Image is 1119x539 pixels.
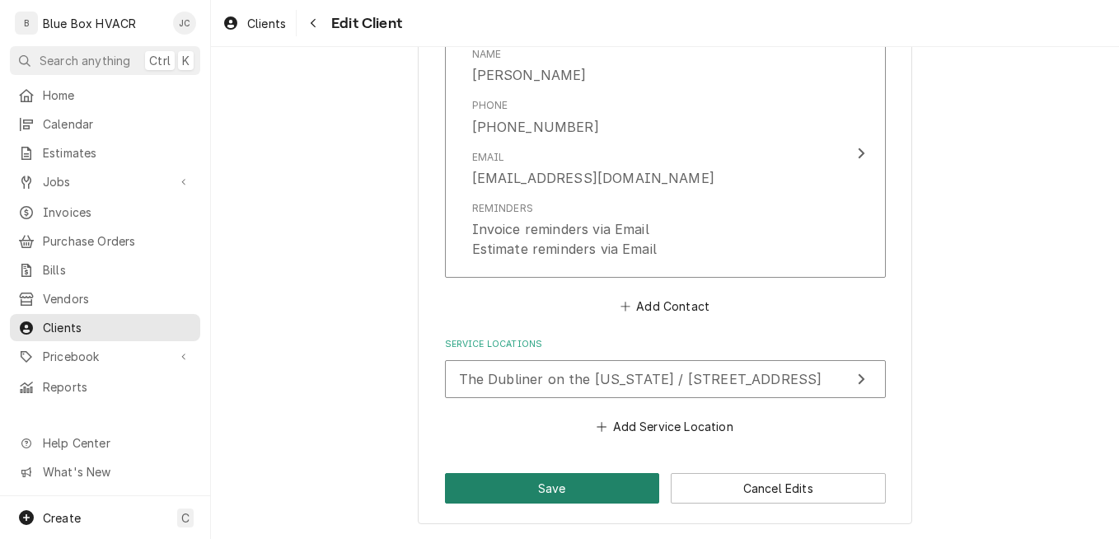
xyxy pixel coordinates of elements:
div: Josh Canfield's Avatar [173,12,196,35]
span: The Dubliner on the [US_STATE] / [STREET_ADDRESS] [459,371,822,387]
a: Reports [10,373,200,401]
span: Clients [247,15,286,32]
a: Invoices [10,199,200,226]
span: Estimates [43,144,192,162]
span: Clients [43,319,192,336]
div: [PHONE_NUMBER] [472,117,599,137]
span: What's New [43,463,190,480]
div: Estimate reminders via Email [472,239,657,259]
span: Edit Client [326,12,402,35]
button: Save [445,473,660,504]
button: Add Service Location [594,415,736,438]
span: C [181,509,190,527]
div: Email [472,150,505,165]
span: Home [43,87,192,104]
span: Purchase Orders [43,232,192,250]
button: Add Contact [617,295,712,318]
a: Go to Help Center [10,429,200,457]
div: Email [472,150,714,188]
a: Go to Jobs [10,168,200,195]
a: Go to What's New [10,458,200,485]
div: Phone [472,98,599,136]
div: Name [472,47,587,85]
a: Vendors [10,285,200,312]
span: Pricebook [43,348,167,365]
div: Invoice reminders via Email [472,219,649,239]
label: Service Locations [445,338,886,351]
span: K [182,52,190,69]
span: Reports [43,378,192,396]
div: Client Contacts [445,6,886,318]
span: Bills [43,261,192,279]
span: Help Center [43,434,190,452]
a: Go to Pricebook [10,343,200,370]
span: Jobs [43,173,167,190]
span: Search anything [40,52,130,69]
a: Bills [10,256,200,284]
div: Phone [472,98,508,113]
button: Cancel Edits [671,473,886,504]
span: Create [43,511,81,525]
a: Home [10,82,200,109]
a: Clients [216,10,293,37]
div: [EMAIL_ADDRESS][DOMAIN_NAME] [472,168,714,188]
span: Ctrl [149,52,171,69]
div: B [15,12,38,35]
span: Vendors [43,290,192,307]
span: Invoices [43,204,192,221]
div: [PERSON_NAME] [472,65,587,85]
button: Search anythingCtrlK [10,46,200,75]
span: Calendar [43,115,192,133]
button: Navigate back [300,10,326,36]
button: Update Service Location [445,360,886,398]
div: Name [472,47,502,62]
div: Button Group Row [445,473,886,504]
div: JC [173,12,196,35]
div: Reminders [472,201,657,259]
div: Blue Box HVACR [43,15,136,32]
a: Purchase Orders [10,227,200,255]
div: Reminders [472,201,533,216]
div: Service Locations [445,338,886,438]
a: Calendar [10,110,200,138]
div: Button Group [445,473,886,504]
a: Estimates [10,139,200,166]
button: Update Contact [445,28,886,278]
a: Clients [10,314,200,341]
